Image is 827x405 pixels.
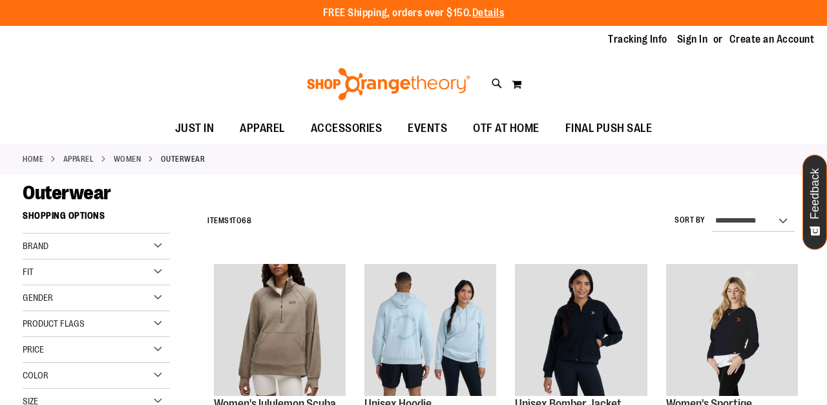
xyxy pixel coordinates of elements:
img: Image of Unisex Bomber Jacket [515,264,647,396]
span: Feedback [809,168,821,219]
span: Product Flags [23,318,85,329]
a: Women's lululemon Scuba Funnel Neck Half Zip Oversized Jacket [214,264,346,398]
a: WOMEN [114,153,141,165]
span: ACCESSORIES [311,114,382,143]
a: Image of Unisex Hoodie [364,264,496,398]
strong: Outerwear [161,153,205,165]
strong: Shopping Options [23,204,170,234]
a: APPAREL [63,153,94,165]
a: Details [472,7,505,19]
span: Brand [23,241,48,251]
img: Image of Unisex Hoodie [364,264,496,396]
a: Women's Sportiqe Ashlyn French Terry Crewneck Sweatshirt [666,264,798,398]
a: Create an Account [729,32,815,47]
span: Gender [23,292,53,303]
span: OTF AT HOME [473,114,539,143]
span: JUST IN [175,114,215,143]
img: Women's Sportiqe Ashlyn French Terry Crewneck Sweatshirt [666,264,798,396]
img: Shop Orangetheory [305,68,472,100]
a: OTF AT HOME [460,114,552,144]
span: FINAL PUSH SALE [565,114,653,143]
a: Image of Unisex Bomber Jacket [515,264,647,398]
span: 1 [229,216,233,225]
span: Color [23,370,48,380]
img: Women's lululemon Scuba Funnel Neck Half Zip Oversized Jacket [214,264,346,396]
span: EVENTS [408,114,447,143]
button: Feedback - Show survey [802,155,827,250]
a: Sign In [677,32,708,47]
a: APPAREL [227,114,298,143]
h2: Items to [207,211,251,231]
a: Tracking Info [608,32,667,47]
span: Price [23,344,44,355]
a: ACCESSORIES [298,114,395,144]
span: 68 [242,216,251,225]
a: JUST IN [162,114,227,144]
span: APPAREL [240,114,285,143]
span: Outerwear [23,182,111,204]
span: Fit [23,267,34,277]
label: Sort By [675,215,706,226]
a: EVENTS [395,114,460,144]
p: FREE Shipping, orders over $150. [323,6,505,21]
a: Home [23,153,43,165]
a: FINAL PUSH SALE [552,114,665,144]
